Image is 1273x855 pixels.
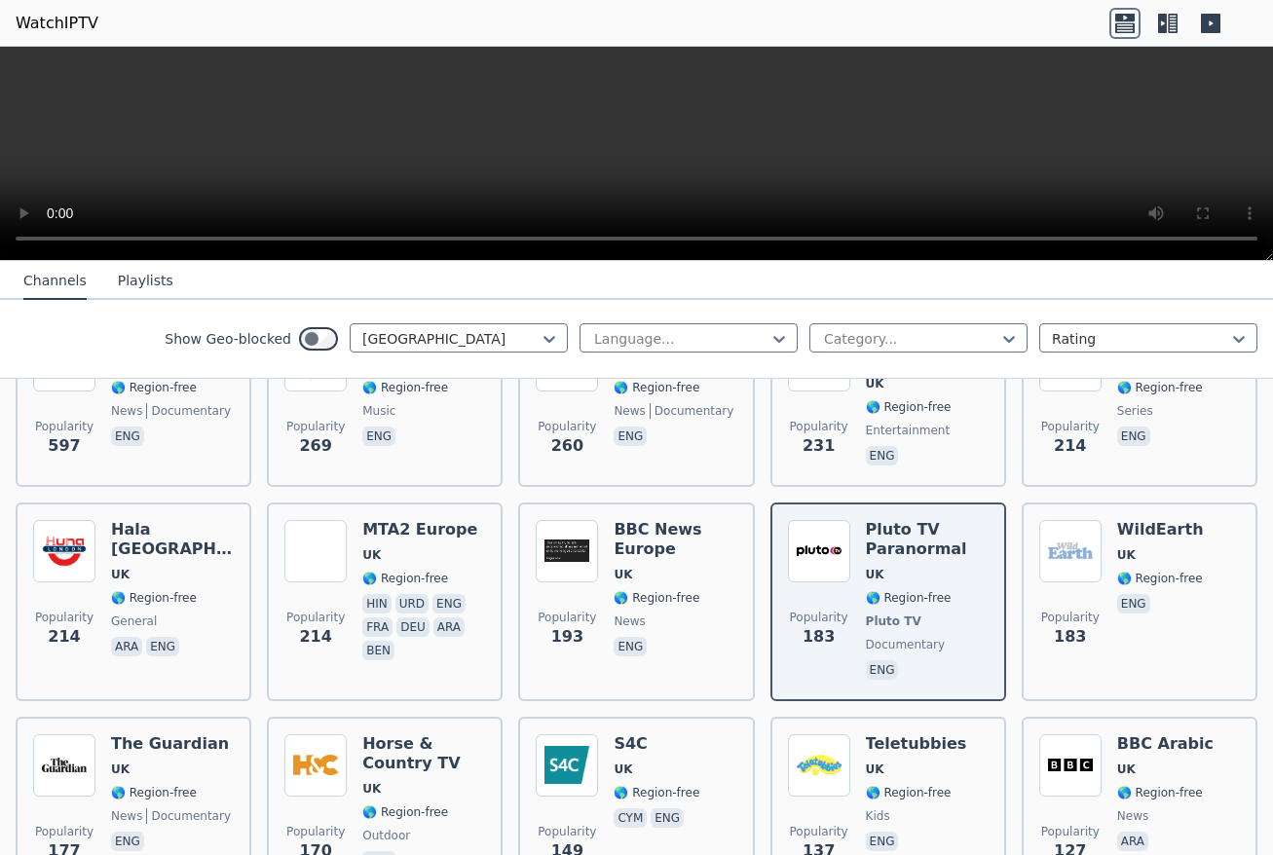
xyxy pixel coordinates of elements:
[614,637,647,656] p: eng
[866,762,884,777] span: UK
[1117,427,1150,446] p: eng
[1041,824,1100,839] span: Popularity
[614,762,632,777] span: UK
[111,520,234,559] h6: Hala [GEOGRAPHIC_DATA]
[286,824,345,839] span: Popularity
[866,832,899,851] p: eng
[866,785,952,800] span: 🌎 Region-free
[538,610,596,625] span: Popularity
[1117,832,1148,851] p: ara
[1039,734,1102,797] img: BBC Arabic
[146,808,231,824] span: documentary
[286,419,345,434] span: Popularity
[803,625,835,649] span: 183
[1117,520,1204,539] h6: WildEarth
[362,403,395,419] span: music
[362,594,392,613] p: hin
[362,427,395,446] p: eng
[866,660,899,680] p: eng
[362,520,485,539] h6: MTA2 Europe
[111,832,144,851] p: eng
[614,520,736,559] h6: BBC News Europe
[866,399,952,415] span: 🌎 Region-free
[48,434,80,458] span: 597
[651,808,684,828] p: eng
[614,785,699,800] span: 🌎 Region-free
[614,734,699,754] h6: S4C
[790,610,848,625] span: Popularity
[536,520,598,582] img: BBC News Europe
[866,423,951,438] span: entertainment
[790,824,848,839] span: Popularity
[165,329,291,349] label: Show Geo-blocked
[538,824,596,839] span: Popularity
[111,613,157,629] span: general
[362,547,381,563] span: UK
[299,625,331,649] span: 214
[111,403,142,419] span: news
[33,520,95,582] img: Hala London
[111,734,231,754] h6: The Guardian
[396,617,430,637] p: deu
[1117,547,1136,563] span: UK
[790,419,848,434] span: Popularity
[48,625,80,649] span: 214
[614,427,647,446] p: eng
[286,610,345,625] span: Popularity
[284,734,347,797] img: Horse & Country TV
[866,613,921,629] span: Pluto TV
[536,734,598,797] img: S4C
[614,403,645,419] span: news
[1054,625,1086,649] span: 183
[614,613,645,629] span: news
[788,520,850,582] img: Pluto TV Paranormal
[866,520,989,559] h6: Pluto TV Paranormal
[1117,808,1148,824] span: news
[299,434,331,458] span: 269
[16,12,98,35] a: WatchIPTV
[614,567,632,582] span: UK
[284,520,347,582] img: MTA2 Europe
[146,403,231,419] span: documentary
[1117,571,1203,586] span: 🌎 Region-free
[111,590,197,606] span: 🌎 Region-free
[433,617,465,637] p: ara
[538,419,596,434] span: Popularity
[1117,403,1153,419] span: series
[395,594,429,613] p: urd
[866,376,884,391] span: UK
[23,263,87,300] button: Channels
[614,808,647,828] p: cym
[146,637,179,656] p: eng
[803,434,835,458] span: 231
[362,380,448,395] span: 🌎 Region-free
[866,637,946,652] span: documentary
[551,434,583,458] span: 260
[650,403,734,419] span: documentary
[866,590,952,606] span: 🌎 Region-free
[1041,610,1100,625] span: Popularity
[866,567,884,582] span: UK
[1041,419,1100,434] span: Popularity
[614,590,699,606] span: 🌎 Region-free
[362,617,393,637] p: fra
[788,734,850,797] img: Teletubbies
[111,380,197,395] span: 🌎 Region-free
[1054,434,1086,458] span: 214
[111,637,142,656] p: ara
[866,734,967,754] h6: Teletubbies
[551,625,583,649] span: 193
[362,571,448,586] span: 🌎 Region-free
[1117,785,1203,800] span: 🌎 Region-free
[362,781,381,797] span: UK
[111,762,130,777] span: UK
[866,808,890,824] span: kids
[432,594,466,613] p: eng
[1117,594,1150,613] p: eng
[362,828,410,843] span: outdoor
[362,641,394,660] p: ben
[35,824,94,839] span: Popularity
[1117,380,1203,395] span: 🌎 Region-free
[362,734,485,773] h6: Horse & Country TV
[33,734,95,797] img: The Guardian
